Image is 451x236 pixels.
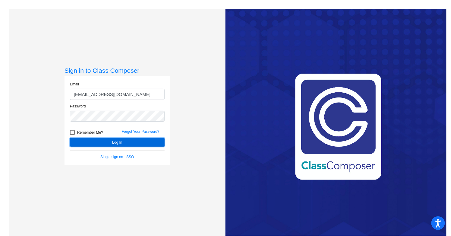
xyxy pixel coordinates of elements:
label: Password [70,104,86,109]
span: Remember Me? [77,129,103,136]
a: Single sign on - SSO [100,155,134,159]
button: Log In [70,138,165,147]
a: Forgot Your Password? [122,129,159,134]
h3: Sign in to Class Composer [65,67,170,74]
label: Email [70,81,79,87]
